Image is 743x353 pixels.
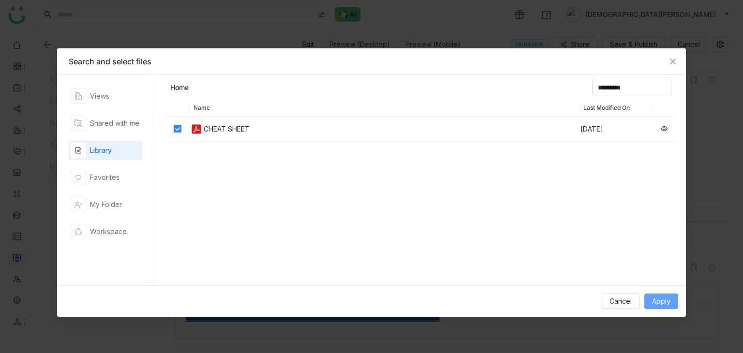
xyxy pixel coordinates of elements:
div: My Folder [90,199,122,210]
th: Last Modified On [580,99,652,117]
div: Favorites [90,172,119,183]
div: Views [90,91,109,102]
div: CHEAT SHEET [204,124,250,134]
div: Workspace [90,226,127,237]
img: pdf.svg [191,123,202,135]
td: [DATE] [580,117,652,142]
span: Cancel [609,296,632,307]
button: Apply [644,294,678,309]
th: Name [190,99,580,117]
div: Shared with me [90,118,139,129]
span: Apply [652,296,670,307]
button: Cancel [602,294,639,309]
a: Home [170,83,189,92]
div: Search and select files [69,56,674,67]
div: Library [90,145,112,156]
button: Close [660,48,686,74]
